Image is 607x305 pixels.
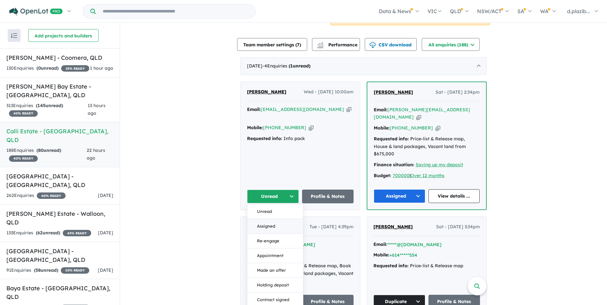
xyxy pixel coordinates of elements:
div: Price-list & Release map [373,262,480,270]
button: Re-engage [247,234,303,248]
strong: Email: [247,106,261,112]
h5: Calli Estate - [GEOGRAPHIC_DATA] , QLD [6,127,113,144]
strong: Email: [374,107,387,113]
img: download icon [370,42,376,48]
span: 40 % READY [9,155,38,162]
strong: Mobile: [373,252,389,258]
strong: Requested info: [374,136,409,142]
a: [PHONE_NUMBER] [390,125,433,131]
div: [DATE] [240,57,487,75]
img: bar-chart.svg [317,44,323,48]
span: Sat - [DATE] 2:34pm [435,89,480,96]
div: 91 Enquir ies [6,267,89,274]
div: Price-list & Release map, House & land packages, Vacant land from $675,000 [374,135,480,158]
strong: Requested info: [247,136,282,141]
span: 40 % READY [9,110,38,117]
span: 45 % READY [63,230,91,236]
span: - 4 Enquir ies [262,63,310,69]
button: Copy [435,125,440,131]
strong: ( unread) [36,147,61,153]
strong: Mobile: [374,125,390,131]
span: 22 hours ago [87,147,105,161]
span: 62 [37,230,43,236]
a: 700000 [393,173,410,178]
div: 133 Enquir ies [6,229,91,237]
button: Unread [247,190,299,203]
a: [PERSON_NAME][EMAIL_ADDRESS][DOMAIN_NAME] [374,107,470,120]
button: Assigned [247,219,303,234]
span: [DATE] [98,192,113,198]
span: 13 hours ago [88,103,106,116]
a: View details ... [428,189,480,203]
button: Assigned [374,189,425,203]
span: [DATE] [98,267,113,273]
h5: [PERSON_NAME] Estate - Walloon , QLD [6,209,113,227]
button: Unread [247,204,303,219]
button: Appointment [247,248,303,263]
img: sort.svg [11,33,17,38]
img: line-chart.svg [317,42,323,45]
a: [PERSON_NAME] [374,89,413,96]
div: 262 Enquir ies [6,192,66,199]
input: Try estate name, suburb, builder or developer [97,4,254,18]
h5: [GEOGRAPHIC_DATA] - [GEOGRAPHIC_DATA] , QLD [6,172,113,189]
strong: ( unread) [34,267,58,273]
span: Sat - [DATE] 3:34pm [436,223,480,231]
h5: Baya Estate - [GEOGRAPHIC_DATA] , QLD [6,284,113,301]
a: [PERSON_NAME] [247,88,286,96]
button: Team member settings (7) [237,38,307,51]
span: 35 % READY [61,65,89,72]
a: Profile & Notes [302,190,354,203]
span: [PERSON_NAME] [373,224,413,230]
strong: Mobile: [247,125,263,130]
strong: ( unread) [289,63,310,69]
div: | [374,172,480,180]
button: Holding deposit [247,278,303,293]
strong: ( unread) [36,230,60,236]
h5: [GEOGRAPHIC_DATA] - [GEOGRAPHIC_DATA] , QLD [6,247,113,264]
a: Saving up my deposit [416,162,463,168]
button: Copy [347,106,351,113]
img: Openlot PRO Logo White [9,8,63,16]
button: Add projects and builders [28,29,99,42]
span: [DATE] [98,230,113,236]
span: 7 [297,42,300,48]
span: Tue - [DATE] 4:39pm [309,223,354,231]
a: [PERSON_NAME] [373,223,413,231]
div: 313 Enquir ies [6,102,88,117]
strong: Finance situation: [374,162,414,168]
span: d.plazib... [567,8,590,14]
h5: [PERSON_NAME] - Coomera , QLD [6,53,113,62]
div: Info pack [247,135,354,143]
span: 0 [38,65,41,71]
strong: ( unread) [36,103,63,108]
span: [PERSON_NAME] [247,89,286,95]
a: [EMAIL_ADDRESS][DOMAIN_NAME] [261,106,344,112]
button: Performance [312,38,360,51]
strong: Requested info: [373,263,409,269]
span: 145 [37,103,45,108]
span: [PERSON_NAME] [374,89,413,95]
span: 1 [290,63,293,69]
span: 80 [38,147,44,153]
span: 40 % READY [37,192,66,199]
div: 130 Enquir ies [6,65,89,72]
div: 188 Enquir ies [6,147,87,162]
strong: Budget: [374,173,391,178]
a: Over 12 months [411,173,444,178]
button: Copy [309,124,314,131]
span: Wed - [DATE] 10:00am [304,88,354,96]
span: 58 [36,267,41,273]
button: Copy [416,114,421,121]
h5: [PERSON_NAME] Bay Estate - [GEOGRAPHIC_DATA] , QLD [6,82,113,99]
button: All enquiries (188) [422,38,480,51]
span: 10 % READY [61,267,89,274]
button: Made an offer [247,263,303,278]
a: [PHONE_NUMBER] [263,125,306,130]
span: 1 hour ago [90,65,113,71]
strong: ( unread) [36,65,59,71]
span: Performance [318,42,357,48]
button: CSV download [365,38,417,51]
